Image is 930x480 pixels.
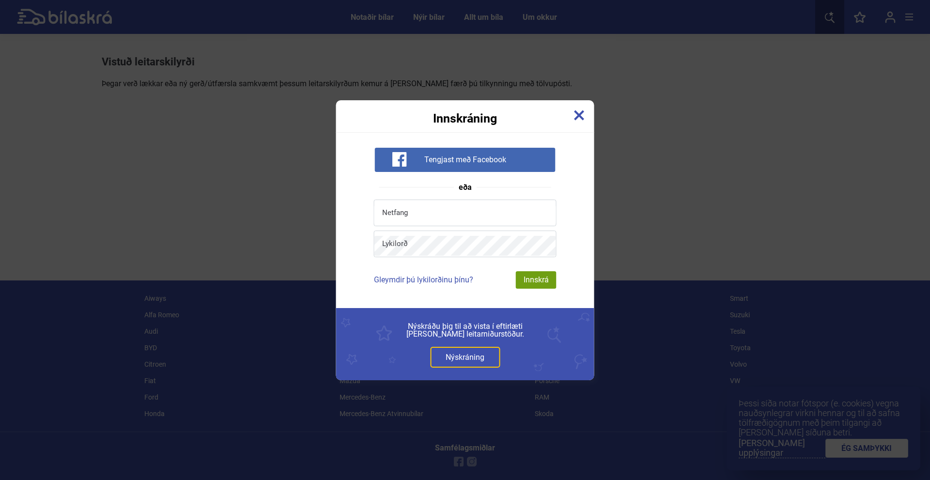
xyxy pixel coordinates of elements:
[516,271,557,289] div: Innskrá
[574,110,585,121] img: close-x.svg
[424,155,506,165] span: Tengjast með Facebook
[374,155,555,164] a: Tengjast með Facebook
[336,100,594,124] div: Innskráning
[454,184,477,191] span: eða
[374,275,473,284] a: Gleymdir þú lykilorðinu þínu?
[392,152,406,167] img: facebook-white-icon.svg
[358,323,573,338] span: Nýskráðu þig til að vista í eftirlæti [PERSON_NAME] leitarniðurstöður.
[430,347,500,368] a: Nýskráning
